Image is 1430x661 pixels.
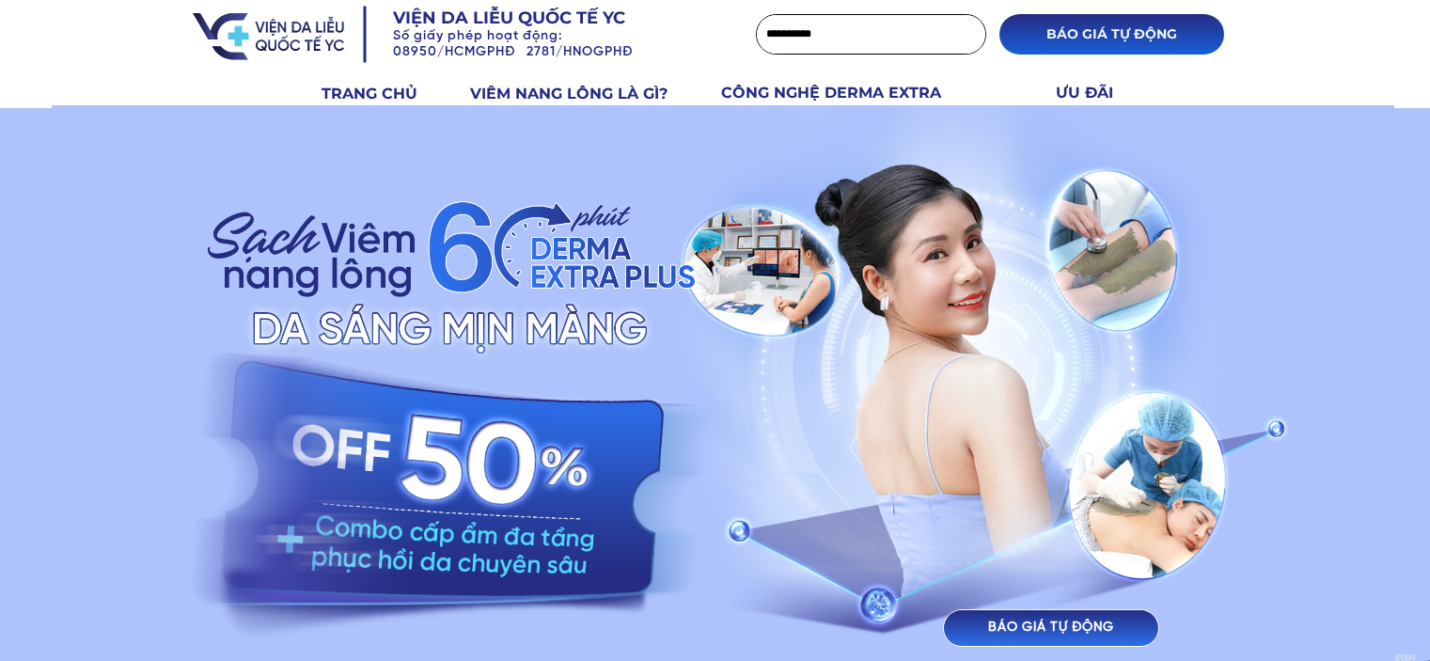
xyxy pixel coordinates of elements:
h3: Viện da liễu quốc tế YC [393,7,683,30]
p: BÁO GIÁ TỰ ĐỘNG [999,14,1224,55]
p: BÁO GIÁ TỰ ĐỘNG [943,610,1159,646]
h3: VIÊM NANG LÔNG LÀ GÌ? [470,82,699,106]
h3: CÔNG NGHỆ DERMA EXTRA PLUS [721,81,985,129]
h3: Số giấy phép hoạt động: 08950/HCMGPHĐ 2781/HNOGPHĐ [393,29,711,61]
h3: TRANG CHỦ [322,82,448,106]
h3: ƯU ĐÃI [1056,81,1135,105]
